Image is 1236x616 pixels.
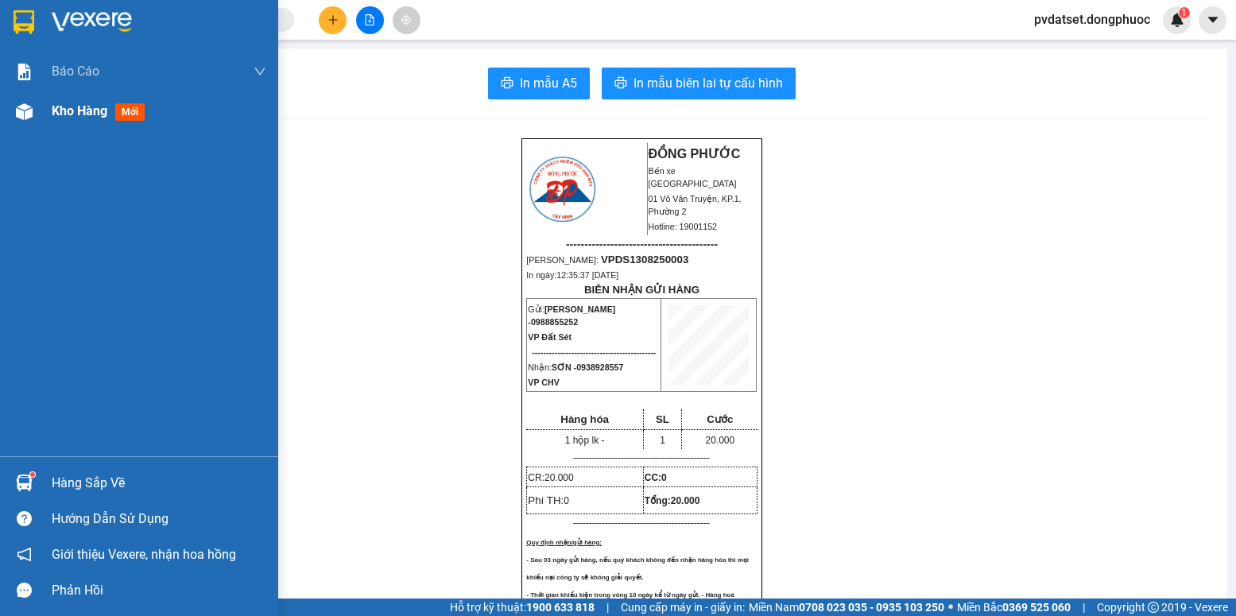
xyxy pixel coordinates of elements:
[526,556,749,581] span: - Sau 03 ngày gửi hàng, nếu quý khách không đến nhận hàng hóa thì mọi khiếu nại công ty sẽ không ...
[5,115,97,125] span: In ngày:
[1002,601,1071,614] strong: 0369 525 060
[526,539,602,546] span: Quy định nhận/gửi hàng:
[560,413,609,425] span: Hàng hóa
[526,255,688,265] span: [PERSON_NAME]:
[649,166,737,188] span: Bến xe [GEOGRAPHIC_DATA]
[526,270,618,280] span: In ngày:
[526,601,595,614] strong: 1900 633 818
[532,347,656,357] span: --------------------------------------------
[16,475,33,491] img: warehouse-icon
[576,362,623,372] span: 0938928557
[16,64,33,80] img: solution-icon
[126,25,214,45] span: Bến xe [GEOGRAPHIC_DATA]
[621,599,745,616] span: Cung cấp máy in - giấy in:
[16,103,33,120] img: warehouse-icon
[671,495,700,506] span: 20.000
[488,68,590,99] button: printerIn mẫu A5
[6,10,76,79] img: logo
[1206,13,1220,27] span: caret-down
[531,317,578,327] span: 0988855252
[552,362,624,372] span: SƠN -
[1199,6,1226,34] button: caret-down
[450,599,595,616] span: Hỗ trợ kỹ thuật:
[645,472,667,483] strong: CC:
[327,14,339,25] span: plus
[528,472,573,483] span: CR:
[706,435,735,446] span: 20.000
[52,103,107,118] span: Kho hàng
[614,76,627,91] span: printer
[584,284,699,296] strong: BIÊN NHẬN GỬI HÀNG
[126,48,219,68] span: 01 Võ Văn Truyện, KP.1, Phường 2
[528,362,623,372] span: Nhận:
[17,583,32,598] span: message
[656,413,669,425] span: SL
[35,115,97,125] span: 12:35:37 [DATE]
[957,599,1071,616] span: Miền Bắc
[43,86,195,99] span: -----------------------------------------
[17,511,32,526] span: question-circle
[556,270,618,280] span: 12:35:37 [DATE]
[528,494,569,506] span: Phí TH:
[606,599,609,616] span: |
[5,103,167,112] span: [PERSON_NAME]:
[564,495,569,506] span: 0
[14,10,34,34] img: logo-vxr
[528,304,615,327] span: [PERSON_NAME] -
[649,194,742,216] span: 01 Võ Văn Truyện, KP.1, Phường 2
[52,544,236,564] span: Giới thiệu Vexere, nhận hoa hồng
[645,495,700,506] span: Tổng:
[356,6,384,34] button: file-add
[52,579,266,602] div: Phản hồi
[526,517,757,529] p: -------------------------------------------
[528,304,615,327] span: Gửi:
[319,6,347,34] button: plus
[401,14,412,25] span: aim
[602,68,796,99] button: printerIn mẫu biên lai tự cấu hình
[393,6,420,34] button: aim
[633,73,783,93] span: In mẫu biên lai tự cấu hình
[1021,10,1163,29] span: pvdatset.dongphuoc
[566,238,718,250] span: -----------------------------------------
[948,604,953,610] span: ⚪️
[544,472,574,483] span: 20.000
[126,9,218,22] strong: ĐỒNG PHƯỚC
[17,547,32,562] span: notification
[1148,602,1159,613] span: copyright
[52,61,99,81] span: Báo cáo
[649,222,718,231] span: Hotline: 19001152
[527,154,598,224] img: logo
[649,147,741,161] strong: ĐỒNG PHƯỚC
[1170,13,1184,27] img: icon-new-feature
[30,472,35,477] sup: 1
[501,76,513,91] span: printer
[520,73,577,93] span: In mẫu A5
[52,471,266,495] div: Hàng sắp về
[52,507,266,531] div: Hướng dẫn sử dụng
[526,451,757,464] p: -------------------------------------------
[661,472,667,483] span: 0
[115,103,145,121] span: mới
[601,254,688,265] span: VPDS1308250003
[528,378,559,387] span: VP CHV
[749,599,944,616] span: Miền Nam
[79,101,167,113] span: VPDS1308250003
[1083,599,1085,616] span: |
[660,435,665,446] span: 1
[254,65,266,78] span: down
[126,71,195,80] span: Hotline: 19001152
[528,332,572,342] span: VP Đất Sét
[364,14,375,25] span: file-add
[1179,7,1190,18] sup: 1
[1181,7,1187,18] span: 1
[799,601,944,614] strong: 0708 023 035 - 0935 103 250
[707,413,733,425] span: Cước
[565,435,605,446] span: 1 hộp lk -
